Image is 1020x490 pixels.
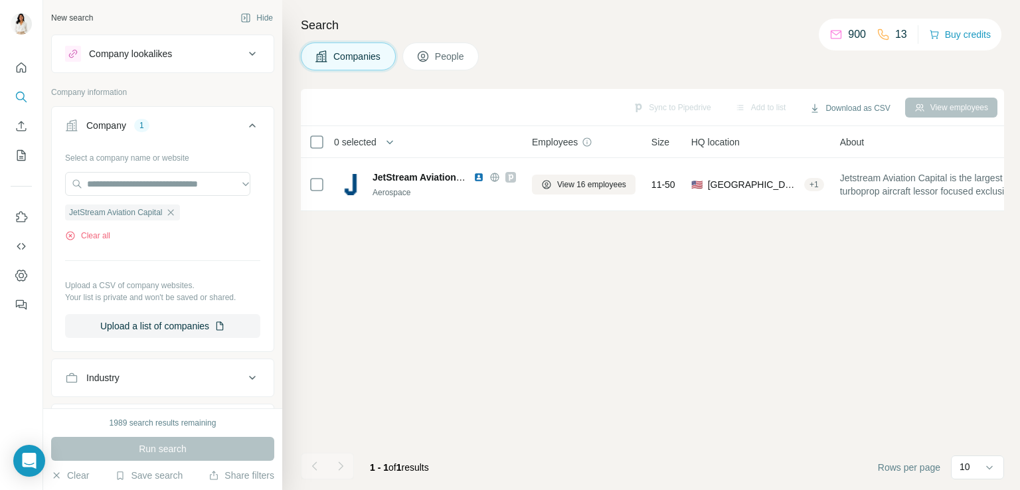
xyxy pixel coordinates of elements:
span: JetStream Aviation Capital [69,206,163,218]
button: Industry [52,362,274,394]
button: Use Surfe API [11,234,32,258]
button: Quick start [11,56,32,80]
p: Your list is private and won't be saved or shared. [65,291,260,303]
span: of [388,462,396,473]
div: 1 [134,120,149,131]
span: JetStream Aviation Capital [373,172,489,183]
span: results [370,462,429,473]
p: 900 [848,27,866,42]
div: + 1 [804,179,824,191]
div: Select a company name or website [65,147,260,164]
button: Hide [231,8,282,28]
div: Company lookalikes [89,47,172,60]
span: 1 [396,462,402,473]
button: Enrich CSV [11,114,32,138]
div: 1989 search results remaining [110,417,216,429]
span: 🇺🇸 [691,178,703,191]
span: Employees [532,135,578,149]
span: 11-50 [651,178,675,191]
img: Avatar [11,13,32,35]
p: 10 [960,460,970,473]
div: Company [86,119,126,132]
button: Search [11,85,32,109]
button: My lists [11,143,32,167]
span: [GEOGRAPHIC_DATA], [GEOGRAPHIC_DATA] [708,178,799,191]
div: New search [51,12,93,24]
img: Logo of JetStream Aviation Capital [341,174,362,195]
button: Clear all [65,230,110,242]
span: Size [651,135,669,149]
button: Download as CSV [800,98,899,118]
button: Feedback [11,293,32,317]
span: 1 - 1 [370,462,388,473]
button: View 16 employees [532,175,636,195]
p: Upload a CSV of company websites. [65,280,260,291]
span: Companies [333,50,382,63]
p: 13 [895,27,907,42]
span: Rows per page [878,461,940,474]
button: Upload a list of companies [65,314,260,338]
button: Buy credits [929,25,991,44]
div: Industry [86,371,120,384]
button: Dashboard [11,264,32,287]
button: Clear [51,469,89,482]
h4: Search [301,16,1004,35]
button: Company1 [52,110,274,147]
img: LinkedIn logo [473,172,484,183]
span: People [435,50,466,63]
span: 0 selected [334,135,377,149]
div: Aerospace [373,187,516,199]
button: Company lookalikes [52,38,274,70]
span: About [840,135,865,149]
button: Use Surfe on LinkedIn [11,205,32,229]
button: Save search [115,469,183,482]
div: Open Intercom Messenger [13,445,45,477]
button: Share filters [209,469,274,482]
button: HQ location [52,407,274,439]
span: View 16 employees [557,179,626,191]
p: Company information [51,86,274,98]
span: HQ location [691,135,740,149]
